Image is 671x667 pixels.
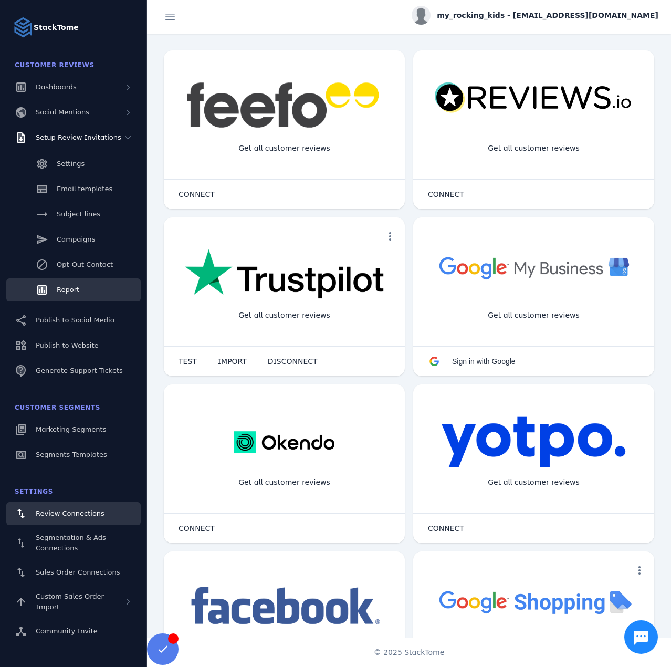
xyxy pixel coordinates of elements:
[185,249,384,300] img: trustpilot.png
[437,10,658,21] span: my_rocking_kids - [EMAIL_ADDRESS][DOMAIN_NAME]
[36,568,120,576] span: Sales Order Connections
[417,518,475,539] button: CONNECT
[36,451,107,458] span: Segments Templates
[6,418,141,441] a: Marketing Segments
[168,518,225,539] button: CONNECT
[15,488,53,495] span: Settings
[6,228,141,251] a: Campaigns
[207,351,257,372] button: IMPORT
[36,627,98,635] span: Community Invite
[36,133,121,141] span: Setup Review Invitations
[36,83,77,91] span: Dashboards
[6,620,141,643] a: Community Invite
[6,309,141,332] a: Publish to Social Media
[6,527,141,559] a: Segmentation & Ads Connections
[417,351,526,372] button: Sign in with Google
[179,358,197,365] span: TEST
[374,647,445,658] span: © 2025 StackTome
[36,592,104,611] span: Custom Sales Order Import
[234,416,334,468] img: okendo.webp
[6,443,141,466] a: Segments Templates
[57,185,112,193] span: Email templates
[13,17,34,38] img: Logo image
[428,191,464,198] span: CONNECT
[428,525,464,532] span: CONNECT
[6,278,141,301] a: Report
[57,260,113,268] span: Opt-Out Contact
[57,286,79,294] span: Report
[57,210,100,218] span: Subject lines
[218,358,247,365] span: IMPORT
[6,334,141,357] a: Publish to Website
[6,359,141,382] a: Generate Support Tickets
[6,502,141,525] a: Review Connections
[36,425,106,433] span: Marketing Segments
[230,134,339,162] div: Get all customer reviews
[57,160,85,168] span: Settings
[441,416,626,468] img: yotpo.png
[6,561,141,584] a: Sales Order Connections
[434,583,633,620] img: googleshopping.png
[34,22,79,33] strong: StackTome
[6,203,141,226] a: Subject lines
[36,534,106,552] span: Segmentation & Ads Connections
[6,152,141,175] a: Settings
[434,82,633,114] img: reviewsio.svg
[36,341,98,349] span: Publish to Website
[380,226,401,247] button: more
[479,468,588,496] div: Get all customer reviews
[629,560,650,581] button: more
[179,525,215,532] span: CONNECT
[479,301,588,329] div: Get all customer reviews
[6,178,141,201] a: Email templates
[417,184,475,205] button: CONNECT
[412,6,431,25] img: profile.jpg
[179,191,215,198] span: CONNECT
[471,635,595,663] div: Import Products from Google
[57,235,95,243] span: Campaigns
[36,367,123,374] span: Generate Support Tickets
[6,253,141,276] a: Opt-Out Contact
[36,509,104,517] span: Review Connections
[412,6,658,25] button: my_rocking_kids - [EMAIL_ADDRESS][DOMAIN_NAME]
[36,316,114,324] span: Publish to Social Media
[268,358,318,365] span: DISCONNECT
[168,351,207,372] button: TEST
[230,301,339,329] div: Get all customer reviews
[434,249,633,286] img: googlebusiness.png
[36,108,89,116] span: Social Mentions
[185,583,384,630] img: facebook.png
[15,61,95,69] span: Customer Reviews
[168,184,225,205] button: CONNECT
[15,404,100,411] span: Customer Segments
[452,357,516,366] span: Sign in with Google
[230,468,339,496] div: Get all customer reviews
[185,82,384,128] img: feefo.png
[479,134,588,162] div: Get all customer reviews
[257,351,328,372] button: DISCONNECT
